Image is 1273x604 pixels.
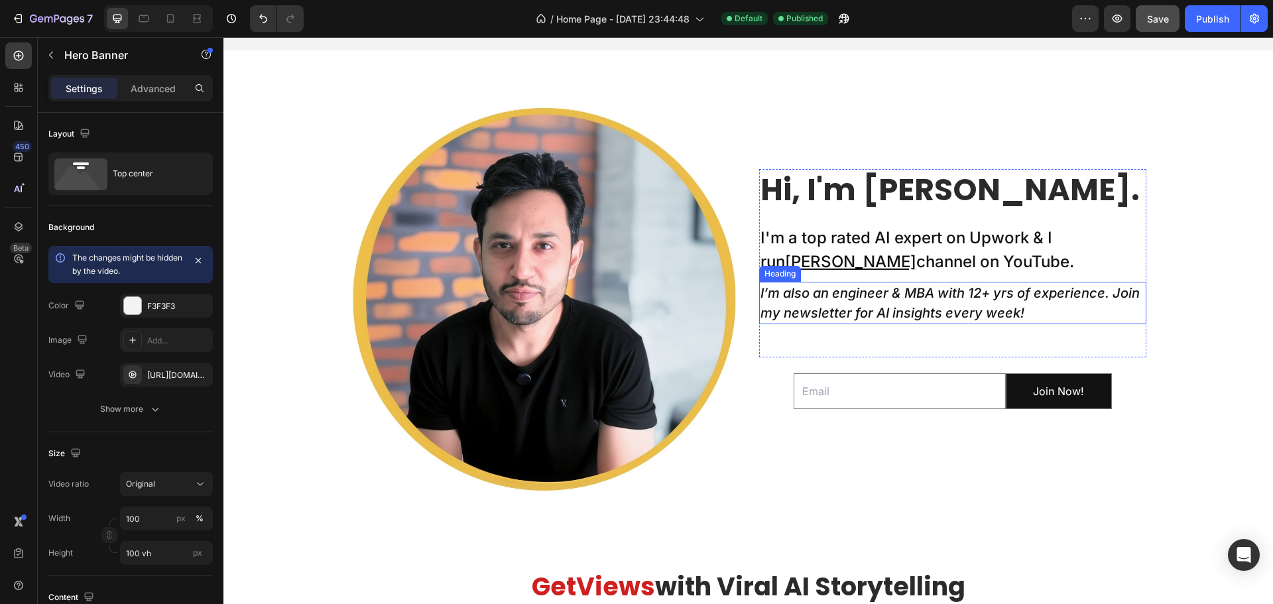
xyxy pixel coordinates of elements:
[1147,13,1169,25] span: Save
[64,47,177,63] p: Hero Banner
[120,541,213,565] input: px
[536,188,923,238] h2: I'm a top rated AI expert on Upwork & I run channel on YouTube.
[783,337,888,372] button: Join Now!
[538,231,575,243] div: Heading
[48,397,213,421] button: Show more
[100,402,162,416] div: Show more
[556,12,690,26] span: Home Page - [DATE] 23:44:48
[223,37,1273,604] iframe: Design area
[173,511,189,526] button: %
[786,13,823,25] span: Published
[537,248,916,284] i: I’m also an engineer & MBA with 12+ yrs of experience. Join my newsletter for AI insights every w...
[192,511,208,526] button: px
[550,12,554,26] span: /
[120,507,213,530] input: px%
[48,332,90,349] div: Image
[48,513,70,524] label: Width
[48,221,94,233] div: Background
[87,11,93,27] p: 7
[176,513,186,524] div: px
[48,445,84,463] div: Size
[810,345,861,364] div: Join Now!
[562,215,693,234] a: [PERSON_NAME]
[196,513,204,524] div: %
[570,336,782,373] input: Email
[432,532,742,567] span: with Viral AI Storytelling
[536,132,923,174] h2: Hi, I'm [PERSON_NAME].
[250,5,304,32] div: Undo/Redo
[1136,5,1180,32] button: Save
[72,253,182,276] span: The changes might be hidden by the video.
[48,366,88,384] div: Video
[126,479,155,489] span: Original
[1185,5,1241,32] button: Publish
[138,532,912,567] h2: Get
[735,13,762,25] span: Default
[147,300,210,312] div: F3F3F3
[1228,539,1260,571] div: Open Intercom Messenger
[147,369,210,381] div: [URL][DOMAIN_NAME]
[5,5,99,32] button: 7
[48,125,93,143] div: Layout
[131,82,176,95] p: Advanced
[66,82,103,95] p: Settings
[193,548,202,558] span: px
[48,547,73,559] label: Height
[48,478,89,490] div: Video ratio
[13,141,32,152] div: 450
[120,472,213,496] button: Original
[48,297,88,315] div: Color
[147,335,210,347] div: Add...
[10,243,32,253] div: Beta
[113,158,194,189] div: Top center
[1196,12,1229,26] div: Publish
[353,532,432,567] span: Views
